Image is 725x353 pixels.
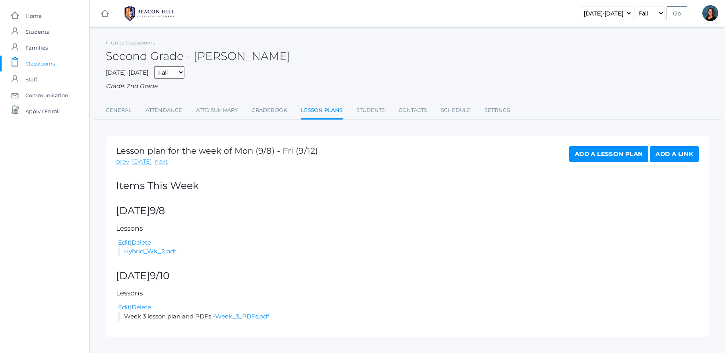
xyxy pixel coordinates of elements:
[116,225,699,232] h5: Lessons
[111,39,155,46] a: Go to Classrooms
[145,102,182,118] a: Attendance
[25,87,68,103] span: Communication
[25,8,42,24] span: Home
[196,102,238,118] a: Attd Summary
[106,69,149,76] span: [DATE]-[DATE]
[132,303,151,311] a: Delete
[150,270,170,282] span: 9/10
[399,102,427,118] a: Contacts
[132,157,152,166] a: [DATE]
[485,102,510,118] a: Settings
[118,303,130,311] a: Edit
[650,146,699,162] a: Add a Link
[150,204,165,216] span: 9/8
[215,312,269,320] a: Week_3_PDFs.pdf
[25,40,48,56] span: Families
[118,239,130,246] a: Edit
[124,247,176,255] a: Hybrid_Wk_2.pdf
[301,102,343,120] a: Lesson Plans
[116,289,699,297] h5: Lessons
[25,24,49,40] span: Students
[106,102,132,118] a: General
[132,239,151,246] a: Delete
[116,146,318,155] h1: Lesson plan for the week of Mon (9/8) - Fri (9/12)
[120,4,179,23] img: BHCALogos-05-308ed15e86a5a0abce9b8dd61676a3503ac9727e845dece92d48e8588c001991.png
[118,303,699,312] div: |
[116,157,129,166] a: prev
[118,238,699,247] div: |
[441,102,471,118] a: Schedule
[155,157,168,166] a: next
[667,6,687,20] input: Go
[25,103,60,119] span: Apply / Enroll
[106,50,291,62] h2: Second Grade - [PERSON_NAME]
[116,205,699,216] h2: [DATE]
[569,146,648,162] a: Add a Lesson Plan
[25,56,55,71] span: Classrooms
[357,102,385,118] a: Students
[118,312,699,321] li: Week 3 lesson plan and PDFs -
[116,270,699,282] h2: [DATE]
[116,180,699,191] h2: Items This Week
[25,71,37,87] span: Staff
[702,5,718,21] div: Emily Balli
[252,102,287,118] a: Gradebook
[106,82,709,91] div: Grade: 2nd Grade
